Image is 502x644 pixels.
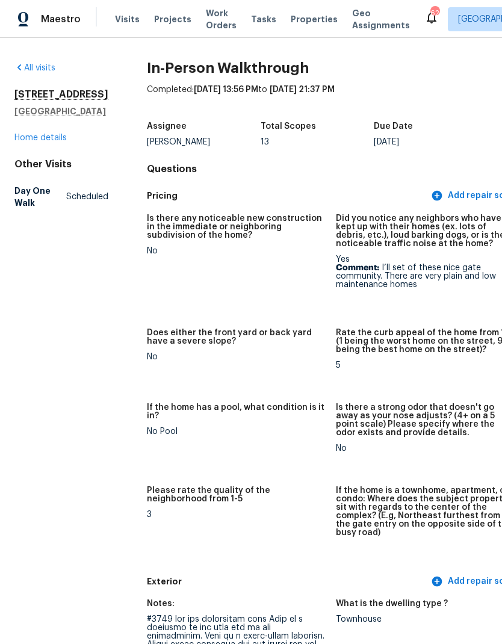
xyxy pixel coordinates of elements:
div: 62 [430,7,439,19]
h5: Assignee [147,122,187,131]
a: Home details [14,134,67,142]
h5: Day One Walk [14,185,66,209]
span: Properties [291,13,338,25]
span: Scheduled [66,191,108,203]
div: 3 [147,510,326,519]
div: [DATE] [374,138,488,146]
span: Work Orders [206,7,237,31]
h5: Please rate the quality of the neighborhood from 1-5 [147,486,326,503]
h5: What is the dwelling type ? [336,599,448,608]
div: Other Visits [14,158,108,170]
h5: Exterior [147,575,429,588]
h5: Notes: [147,599,175,608]
span: [DATE] 21:37 PM [270,85,335,94]
span: Projects [154,13,191,25]
a: Day One WalkScheduled [14,180,108,214]
h5: If the home has a pool, what condition is it in? [147,403,326,420]
span: Tasks [251,15,276,23]
h5: Total Scopes [261,122,316,131]
div: No [147,247,326,255]
h5: Is there any noticeable new construction in the immediate or neighboring subdivision of the home? [147,214,326,240]
h5: Pricing [147,190,429,202]
h5: Does either the front yard or back yard have a severe slope? [147,329,326,345]
span: Maestro [41,13,81,25]
div: No Pool [147,427,326,436]
div: 13 [261,138,374,146]
span: Visits [115,13,140,25]
div: No [147,353,326,361]
div: [PERSON_NAME] [147,138,261,146]
b: Comment: [336,264,379,272]
span: Geo Assignments [352,7,410,31]
h5: Due Date [374,122,413,131]
span: [DATE] 13:56 PM [194,85,258,94]
a: All visits [14,64,55,72]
